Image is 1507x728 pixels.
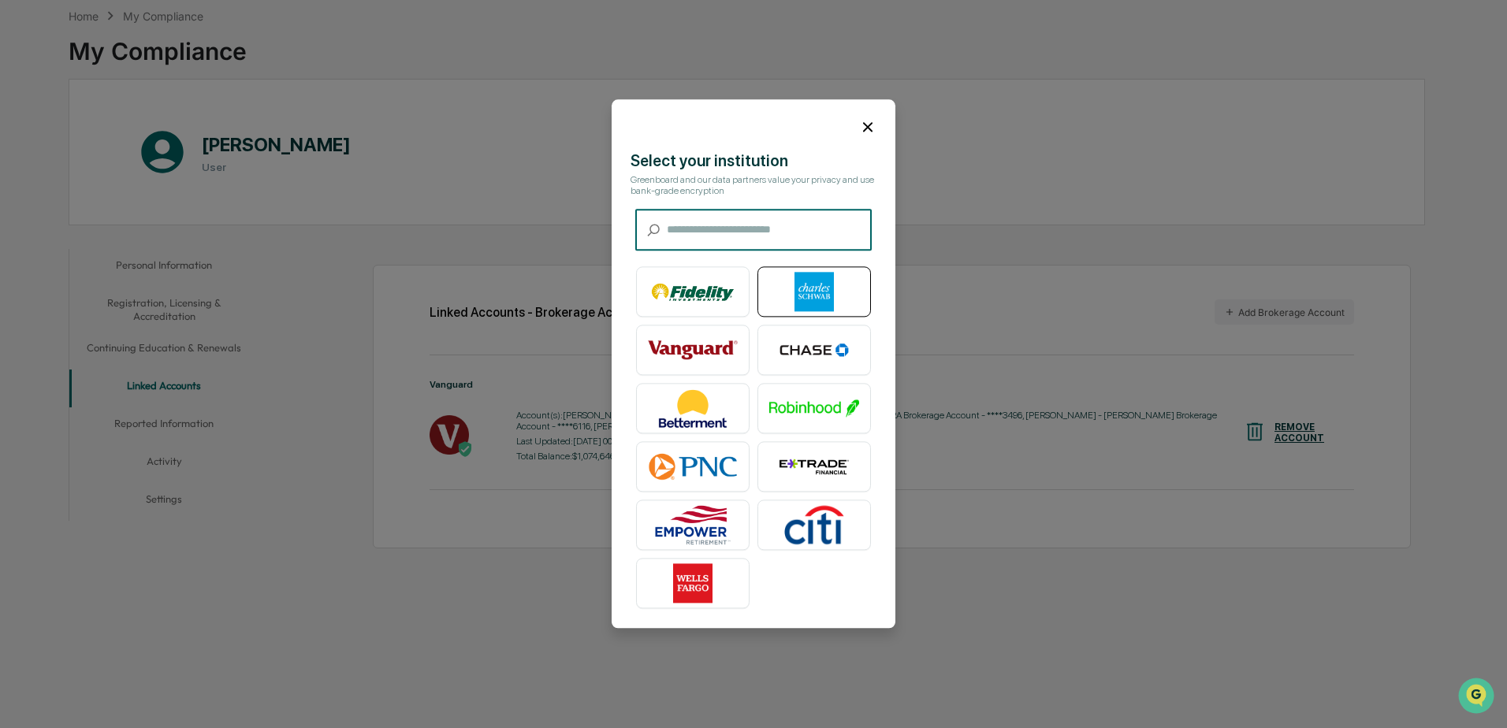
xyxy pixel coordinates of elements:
[648,389,738,429] img: Betterment
[108,192,202,221] a: 🗄️Attestations
[648,331,738,370] img: Vanguard
[32,199,102,214] span: Preclearance
[648,506,738,545] img: Empower Retirement
[114,200,127,213] div: 🗄️
[631,152,876,171] div: Select your institution
[769,331,859,370] img: Chase
[1457,676,1499,719] iframe: Open customer support
[769,273,859,312] img: Charles Schwab
[9,192,108,221] a: 🖐️Preclearance
[769,448,859,487] img: E*TRADE
[54,136,199,149] div: We're available if you need us!
[16,200,28,213] div: 🖐️
[16,33,287,58] p: How can we help?
[769,506,859,545] img: Citibank
[769,389,859,429] img: Robinhood
[648,564,738,604] img: Wells Fargo
[130,199,195,214] span: Attestations
[32,228,99,244] span: Data Lookup
[16,121,44,149] img: 1746055101610-c473b297-6a78-478c-a979-82029cc54cd1
[631,175,876,197] div: Greenboard and our data partners value your privacy and use bank-grade encryption
[54,121,259,136] div: Start new chat
[9,222,106,251] a: 🔎Data Lookup
[648,448,738,487] img: PNC
[16,230,28,243] div: 🔎
[111,266,191,279] a: Powered byPylon
[268,125,287,144] button: Start new chat
[648,273,738,312] img: Fidelity Investments
[157,267,191,279] span: Pylon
